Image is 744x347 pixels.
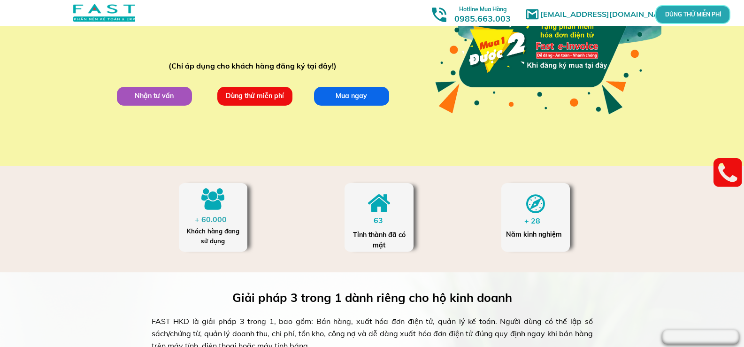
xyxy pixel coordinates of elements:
div: Khách hàng đang sử dụng [184,226,242,246]
h3: 0985.663.003 [444,3,521,23]
div: 63 [374,215,392,227]
p: Nhận tư vấn [116,86,192,105]
div: Năm kinh nghiệm [506,229,565,239]
p: DÙNG THỬ MIỄN PHÍ [682,12,704,17]
div: Tỉnh thành đã có mặt [352,230,407,251]
h3: Giải pháp 3 trong 1 dành riêng cho hộ kinh doanh [232,288,526,307]
div: + 60.000 [195,214,231,226]
span: Hotline Mua Hàng [459,6,506,13]
p: Mua ngay [314,86,389,105]
div: (Chỉ áp dụng cho khách hàng đăng ký tại đây!) [169,60,341,72]
div: + 28 [524,215,549,227]
h1: [EMAIL_ADDRESS][DOMAIN_NAME] [540,8,679,21]
p: Dùng thử miễn phí [217,86,292,105]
